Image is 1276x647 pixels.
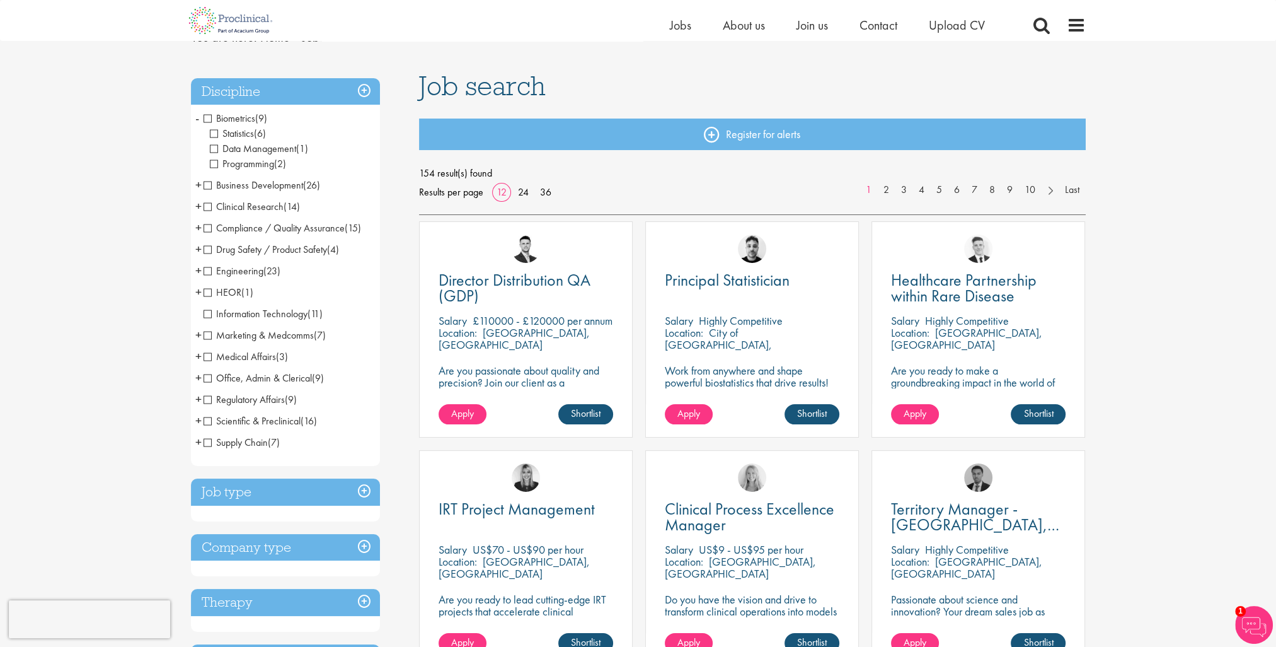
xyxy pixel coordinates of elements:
span: Information Technology [204,307,308,320]
span: Apply [904,407,926,420]
span: Salary [439,542,467,557]
span: (9) [312,371,324,385]
span: (2) [274,157,286,170]
p: Highly Competitive [925,313,1009,328]
span: - [195,108,199,127]
a: Apply [439,404,486,424]
span: Supply Chain [204,436,268,449]
span: Medical Affairs [204,350,276,363]
span: (3) [276,350,288,363]
iframe: reCAPTCHA [9,600,170,638]
p: Are you ready to make a groundbreaking impact in the world of biotechnology? Join a growing compa... [891,364,1066,424]
span: Location: [439,325,477,340]
p: Work from anywhere and shape powerful biostatistics that drive results! Enjoy the freedom of remo... [665,364,839,412]
a: Upload CV [929,17,985,33]
span: Salary [439,313,467,328]
span: Business Development [204,178,303,192]
a: Territory Manager - [GEOGRAPHIC_DATA], [GEOGRAPHIC_DATA] [891,501,1066,533]
span: Supply Chain [204,436,280,449]
span: (26) [303,178,320,192]
span: + [195,433,202,452]
h3: Therapy [191,589,380,616]
a: Clinical Process Excellence Manager [665,501,839,533]
span: Principal Statistician [665,269,790,291]
span: Location: [439,554,477,569]
span: + [195,368,202,387]
a: IRT Project Management [439,501,613,517]
span: + [195,240,202,259]
span: + [195,197,202,216]
span: (1) [296,142,308,155]
a: Dean Fisher [738,235,766,263]
p: [GEOGRAPHIC_DATA], [GEOGRAPHIC_DATA] [439,325,590,352]
span: Clinical Process Excellence Manager [665,498,834,535]
span: Medical Affairs [204,350,288,363]
a: Contact [859,17,897,33]
p: US$9 - US$95 per hour [699,542,803,557]
span: Programming [210,157,274,170]
p: £110000 - £120000 per annum [473,313,612,328]
span: Office, Admin & Clerical [204,371,312,385]
span: (11) [308,307,323,320]
span: Biometrics [204,112,255,125]
span: (6) [254,127,266,140]
span: Location: [665,325,703,340]
span: 1 [1235,606,1246,617]
span: Programming [210,157,286,170]
img: Carl Gbolade [964,463,992,492]
p: Highly Competitive [925,542,1009,557]
a: 10 [1018,183,1042,197]
div: Job type [191,479,380,506]
span: Location: [891,325,929,340]
a: Jobs [670,17,691,33]
span: Scientific & Preclinical [204,414,301,428]
span: 154 result(s) found [419,164,1086,183]
span: + [195,175,202,194]
a: 5 [930,183,948,197]
span: Territory Manager - [GEOGRAPHIC_DATA], [GEOGRAPHIC_DATA] [891,498,1059,551]
p: Do you have the vision and drive to transform clinical operations into models of excellence in a ... [665,593,839,641]
span: Engineering [204,264,280,277]
a: Principal Statistician [665,272,839,288]
span: Compliance / Quality Assurance [204,221,345,235]
span: Apply [451,407,474,420]
span: Regulatory Affairs [204,393,285,406]
a: 6 [948,183,966,197]
span: Statistics [210,127,266,140]
img: Shannon Briggs [738,463,766,492]
span: (14) [284,200,300,213]
a: 7 [965,183,984,197]
span: (23) [263,264,280,277]
span: Information Technology [204,307,323,320]
a: Healthcare Partnership within Rare Disease [891,272,1066,304]
span: (4) [327,243,339,256]
a: 24 [514,185,533,199]
span: HEOR [204,286,241,299]
span: Compliance / Quality Assurance [204,221,361,235]
a: Shortlist [558,404,613,424]
span: Biometrics [204,112,267,125]
span: Director Distribution QA (GDP) [439,269,590,306]
span: Salary [891,313,919,328]
span: Job search [419,69,546,103]
span: HEOR [204,286,253,299]
p: Are you ready to lead cutting-edge IRT projects that accelerate clinical breakthroughs in biotech? [439,593,613,629]
span: (16) [301,414,317,428]
span: (7) [314,329,326,342]
span: Join us [796,17,828,33]
span: Clinical Research [204,200,300,213]
span: + [195,218,202,237]
a: 3 [895,183,913,197]
span: Business Development [204,178,320,192]
p: [GEOGRAPHIC_DATA], [GEOGRAPHIC_DATA] [665,554,816,581]
p: US$70 - US$90 per hour [473,542,583,557]
img: Nicolas Daniel [964,235,992,263]
div: Discipline [191,78,380,105]
span: Drug Safety / Product Safety [204,243,327,256]
span: + [195,347,202,366]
